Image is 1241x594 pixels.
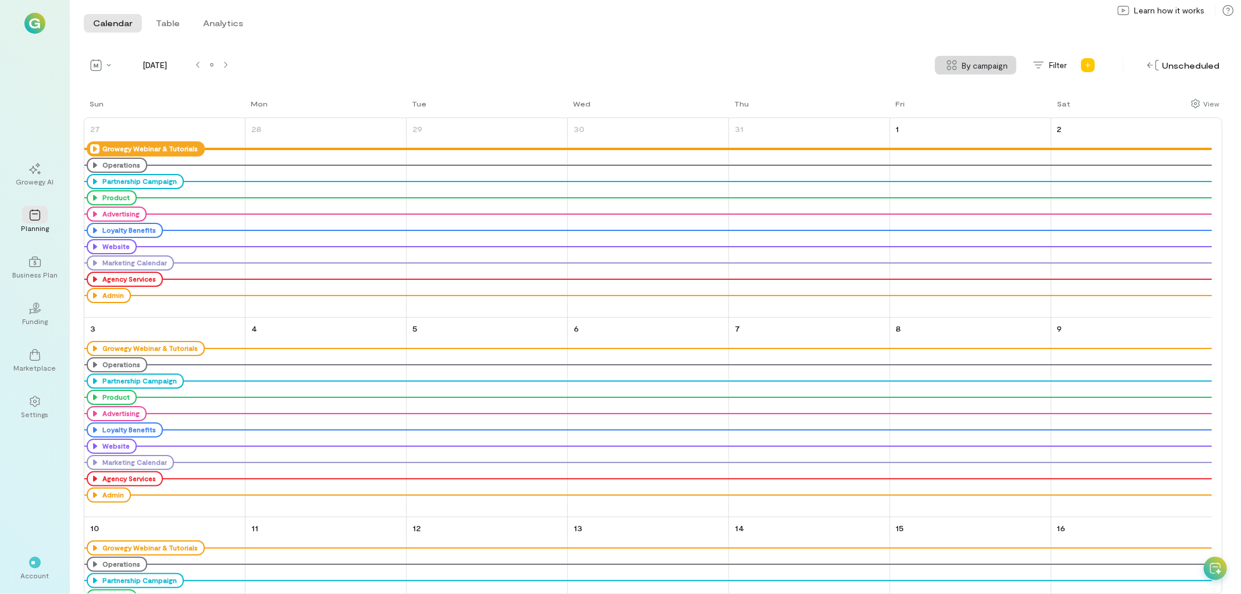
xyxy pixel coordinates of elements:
a: August 2, 2025 [1055,120,1064,137]
a: August 13, 2025 [571,520,585,536]
a: August 16, 2025 [1055,520,1068,536]
td: July 27, 2025 [84,118,246,318]
td: July 28, 2025 [246,118,407,318]
a: July 31, 2025 [732,120,746,137]
div: Partnership Campaign [99,376,177,386]
div: Operations [87,357,147,372]
a: Growegy AI [14,154,56,195]
div: Operations [99,560,140,569]
span: Filter [1049,59,1067,71]
a: August 11, 2025 [249,520,261,536]
a: Friday [890,98,908,118]
div: Growegy Webinar & Tutorials [99,144,198,154]
div: Growegy Webinar & Tutorials [99,543,198,553]
a: Settings [14,386,56,428]
a: Planning [14,200,56,242]
a: August 4, 2025 [249,320,259,337]
button: Table [147,14,189,33]
div: Marketing Calendar [99,458,167,467]
div: Agency Services [87,471,163,486]
div: Wed [573,99,591,108]
div: Operations [87,158,147,173]
div: Agency Services [99,474,156,483]
div: Website [99,242,130,251]
div: Growegy Webinar & Tutorials [87,141,205,156]
div: Operations [87,557,147,572]
div: Loyalty Benefits [87,223,163,238]
div: Partnership Campaign [87,573,184,588]
div: Website [87,239,137,254]
a: Thursday [729,98,752,118]
a: August 3, 2025 [88,320,98,337]
a: August 7, 2025 [732,320,742,337]
a: July 29, 2025 [410,120,425,137]
div: Agency Services [87,272,163,287]
a: July 28, 2025 [249,120,264,137]
a: Tuesday [406,98,429,118]
a: Funding [14,293,56,335]
span: Learn how it works [1134,5,1204,16]
a: Wednesday [567,98,593,118]
a: August 15, 2025 [894,520,906,536]
div: Tue [412,99,426,108]
div: Partnership Campaign [99,576,177,585]
td: July 30, 2025 [568,118,729,318]
div: Advertising [87,207,147,222]
div: Show columns [1188,95,1222,112]
a: August 8, 2025 [894,320,904,337]
div: Operations [99,161,140,170]
div: Partnership Campaign [87,374,184,389]
div: Loyalty Benefits [87,422,163,438]
div: Operations [99,360,140,369]
button: Analytics [194,14,253,33]
div: Advertising [99,209,140,219]
div: Thu [735,99,749,108]
a: Monday [245,98,270,118]
td: August 4, 2025 [246,318,407,517]
td: July 31, 2025 [728,118,890,318]
td: July 29, 2025 [407,118,568,318]
div: Growegy Webinar & Tutorials [87,540,205,556]
span: By campaign [962,59,1008,72]
a: August 1, 2025 [894,120,902,137]
td: August 8, 2025 [890,318,1051,517]
a: Business Plan [14,247,56,289]
td: August 1, 2025 [890,118,1051,318]
a: August 10, 2025 [88,520,101,536]
div: Product [99,193,130,202]
div: Admin [99,490,124,500]
a: Saturday [1051,98,1073,118]
div: View [1203,98,1219,109]
div: Settings [22,410,49,419]
td: August 2, 2025 [1051,118,1212,318]
div: Marketplace [14,363,56,372]
div: Partnership Campaign [99,177,177,186]
div: Mon [251,99,268,108]
a: Marketplace [14,340,56,382]
div: Growegy Webinar & Tutorials [99,344,198,353]
div: Website [99,442,130,451]
div: Planning [21,223,49,233]
div: Sun [90,99,104,108]
a: Sunday [84,98,106,118]
div: Growegy Webinar & Tutorials [87,341,205,356]
a: July 27, 2025 [88,120,102,137]
a: July 30, 2025 [571,120,586,137]
div: Fri [896,99,905,108]
div: Advertising [99,409,140,418]
div: Website [87,439,137,454]
span: [DATE] [120,59,191,71]
td: August 6, 2025 [568,318,729,517]
button: Calendar [84,14,142,33]
td: August 9, 2025 [1051,318,1212,517]
div: Unscheduled [1144,56,1222,74]
a: August 9, 2025 [1055,320,1065,337]
div: Admin [99,291,124,300]
div: Partnership Campaign [87,174,184,189]
div: Business Plan [12,270,58,279]
td: August 3, 2025 [84,318,246,517]
div: Add new program [1079,56,1097,74]
a: August 12, 2025 [410,520,423,536]
div: Account [21,571,49,580]
div: Admin [87,288,131,303]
